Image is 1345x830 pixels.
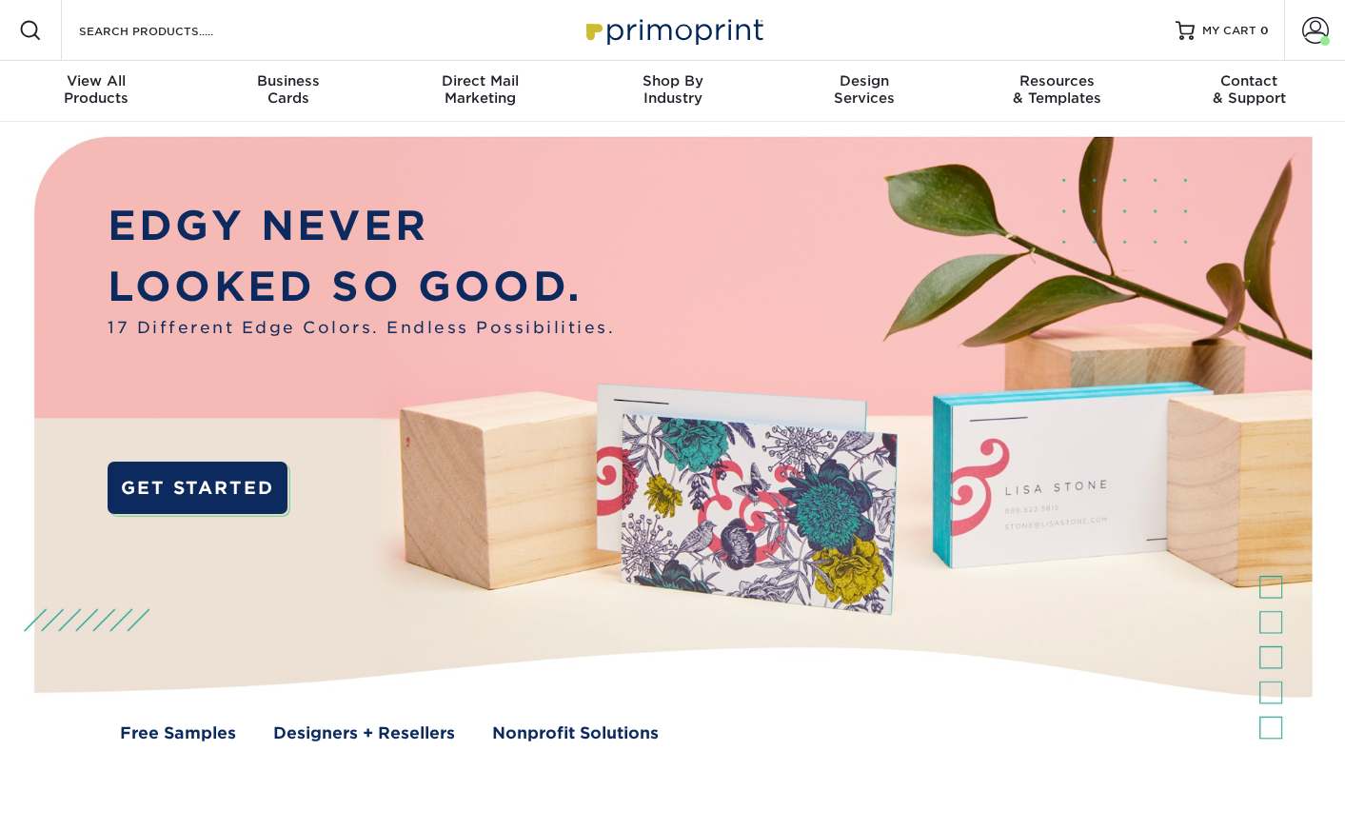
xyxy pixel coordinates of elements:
p: LOOKED SO GOOD. [108,256,615,317]
div: & Support [1153,72,1345,107]
p: EDGY NEVER [108,195,615,256]
span: 0 [1260,24,1269,37]
div: Industry [577,72,769,107]
a: Shop ByIndustry [577,61,769,122]
a: DesignServices [768,61,960,122]
div: & Templates [960,72,1153,107]
a: Direct MailMarketing [385,61,577,122]
span: MY CART [1202,23,1256,39]
a: Free Samples [120,721,236,745]
span: Design [768,72,960,89]
span: Direct Mail [385,72,577,89]
a: Contact& Support [1153,61,1345,122]
a: GET STARTED [108,462,287,515]
input: SEARCH PRODUCTS..... [77,19,263,42]
a: BusinessCards [192,61,385,122]
span: Business [192,72,385,89]
span: Resources [960,72,1153,89]
span: Shop By [577,72,769,89]
a: Resources& Templates [960,61,1153,122]
span: Contact [1153,72,1345,89]
a: Designers + Resellers [273,721,455,745]
span: 17 Different Edge Colors. Endless Possibilities. [108,316,615,340]
div: Services [768,72,960,107]
div: Cards [192,72,385,107]
div: Marketing [385,72,577,107]
img: Primoprint [578,10,768,50]
a: Nonprofit Solutions [492,721,659,745]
